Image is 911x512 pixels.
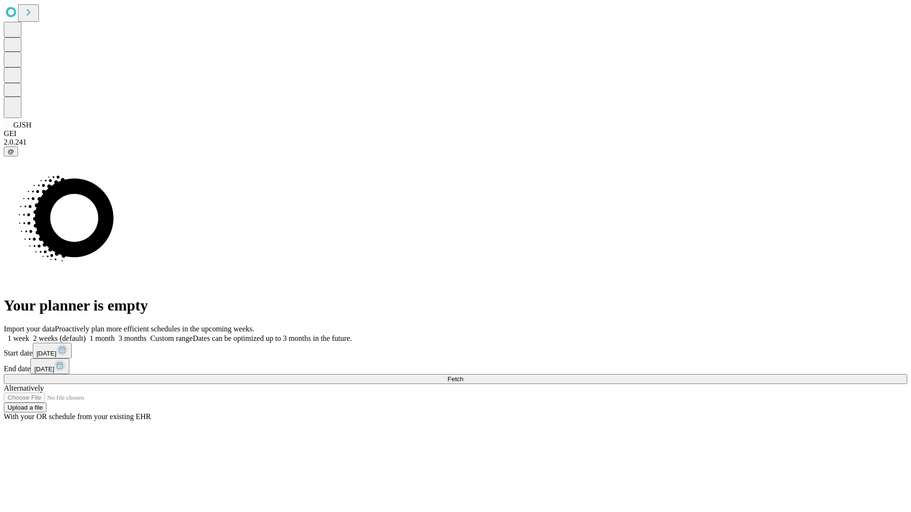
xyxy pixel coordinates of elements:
span: Dates can be optimized up to 3 months in the future. [193,334,352,342]
span: @ [8,148,14,155]
span: 2 weeks (default) [33,334,86,342]
button: Upload a file [4,402,46,412]
h1: Your planner is empty [4,297,907,314]
span: Import your data [4,325,55,333]
div: 2.0.241 [4,138,907,146]
div: GEI [4,129,907,138]
span: Custom range [150,334,193,342]
span: Proactively plan more efficient schedules in the upcoming weeks. [55,325,254,333]
div: End date [4,358,907,374]
span: Fetch [447,375,463,383]
span: 3 months [119,334,147,342]
div: Start date [4,343,907,358]
span: [DATE] [34,366,54,373]
button: @ [4,146,18,156]
span: Alternatively [4,384,44,392]
span: 1 week [8,334,29,342]
span: [DATE] [37,350,56,357]
button: Fetch [4,374,907,384]
span: GJSH [13,121,31,129]
button: [DATE] [33,343,72,358]
button: [DATE] [30,358,69,374]
span: 1 month [90,334,115,342]
span: With your OR schedule from your existing EHR [4,412,151,421]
